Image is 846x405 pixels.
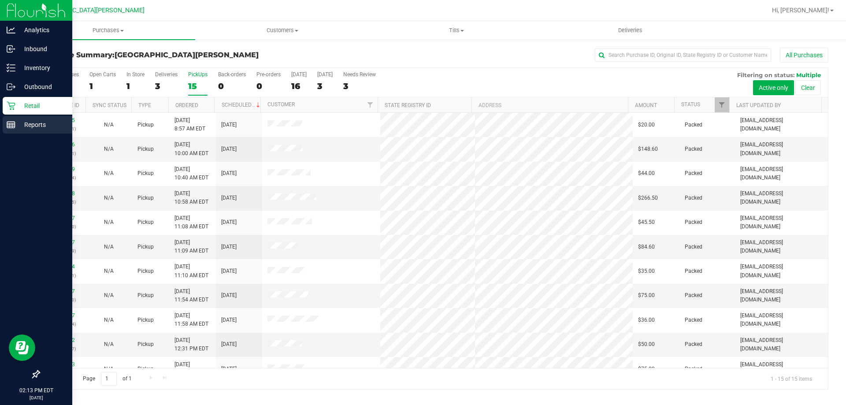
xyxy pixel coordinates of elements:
[104,268,114,274] span: Not Applicable
[218,81,246,91] div: 0
[138,102,151,108] a: Type
[685,169,702,178] span: Packed
[104,291,114,300] button: N/A
[291,71,307,78] div: [DATE]
[221,267,237,275] span: [DATE]
[221,194,237,202] span: [DATE]
[638,316,655,324] span: $36.00
[740,287,823,304] span: [EMAIL_ADDRESS][DOMAIN_NAME]
[222,102,262,108] a: Scheduled
[543,21,717,40] a: Deliveries
[89,81,116,91] div: 1
[9,334,35,361] iframe: Resource center
[174,141,208,157] span: [DATE] 10:00 AM EDT
[796,71,821,78] span: Multiple
[104,145,114,153] button: N/A
[737,71,794,78] span: Filtering on status:
[638,267,655,275] span: $35.00
[221,218,237,227] span: [DATE]
[104,317,114,323] span: Not Applicable
[50,312,75,319] a: 12002957
[369,21,543,40] a: Tills
[685,316,702,324] span: Packed
[685,243,702,251] span: Packed
[137,340,154,349] span: Pickup
[685,365,702,373] span: Packed
[4,394,68,401] p: [DATE]
[174,263,208,279] span: [DATE] 11:10 AM EDT
[606,26,654,34] span: Deliveries
[7,101,15,110] inline-svg: Retail
[104,169,114,178] button: N/A
[104,267,114,275] button: N/A
[50,239,75,245] a: 12002637
[104,195,114,201] span: Not Applicable
[137,316,154,324] span: Pickup
[221,243,237,251] span: [DATE]
[104,122,114,128] span: Not Applicable
[39,51,302,59] h3: Purchase Summary:
[638,194,658,202] span: $266.50
[638,365,655,373] span: $75.00
[370,26,543,34] span: Tills
[50,264,75,270] a: 12002654
[740,312,823,328] span: [EMAIL_ADDRESS][DOMAIN_NAME]
[638,169,655,178] span: $44.00
[104,244,114,250] span: Not Applicable
[317,81,333,91] div: 3
[137,194,154,202] span: Pickup
[104,243,114,251] button: N/A
[75,372,139,386] span: Page of 1
[196,26,369,34] span: Customers
[740,214,823,231] span: [EMAIL_ADDRESS][DOMAIN_NAME]
[343,71,376,78] div: Needs Review
[36,7,145,14] span: [GEOGRAPHIC_DATA][PERSON_NAME]
[471,97,628,113] th: Address
[685,194,702,202] span: Packed
[15,119,68,130] p: Reports
[685,340,702,349] span: Packed
[221,316,237,324] span: [DATE]
[137,291,154,300] span: Pickup
[50,166,75,172] a: 12002459
[104,365,114,373] button: N/A
[795,80,821,95] button: Clear
[104,366,114,372] span: Not Applicable
[7,120,15,129] inline-svg: Reports
[21,21,195,40] a: Purchases
[50,117,75,123] a: 12001925
[256,71,281,78] div: Pre-orders
[104,341,114,347] span: Not Applicable
[137,169,154,178] span: Pickup
[104,292,114,298] span: Not Applicable
[104,218,114,227] button: N/A
[115,51,259,59] span: [GEOGRAPHIC_DATA][PERSON_NAME]
[126,81,145,91] div: 1
[685,218,702,227] span: Packed
[221,365,237,373] span: [DATE]
[89,71,116,78] div: Open Carts
[174,214,208,231] span: [DATE] 11:08 AM EDT
[15,63,68,73] p: Inventory
[15,100,68,111] p: Retail
[15,25,68,35] p: Analytics
[221,340,237,349] span: [DATE]
[50,337,75,343] a: 12003192
[595,48,771,62] input: Search Purchase ID, Original ID, State Registry ID or Customer Name...
[256,81,281,91] div: 0
[740,263,823,279] span: [EMAIL_ADDRESS][DOMAIN_NAME]
[685,145,702,153] span: Packed
[104,146,114,152] span: Not Applicable
[7,26,15,34] inline-svg: Analytics
[21,26,195,34] span: Purchases
[740,189,823,206] span: [EMAIL_ADDRESS][DOMAIN_NAME]
[7,82,15,91] inline-svg: Outbound
[174,360,208,377] span: [DATE] 12:33 PM EDT
[137,267,154,275] span: Pickup
[638,121,655,129] span: $20.00
[15,82,68,92] p: Outbound
[175,102,198,108] a: Ordered
[50,190,75,197] a: 12002558
[137,121,154,129] span: Pickup
[635,102,657,108] a: Amount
